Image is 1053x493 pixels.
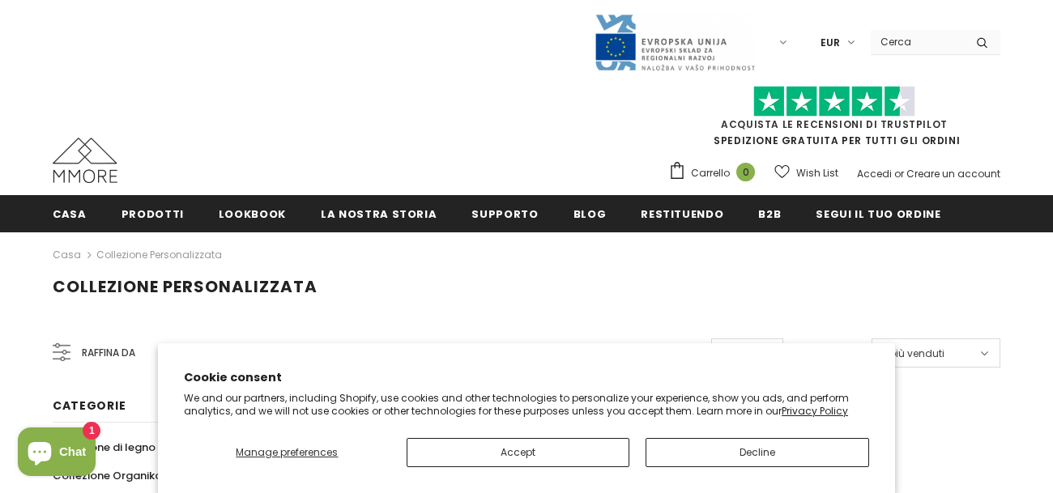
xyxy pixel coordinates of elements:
img: Casi MMORE [53,138,117,183]
input: Search Site [871,30,964,53]
span: or [894,167,904,181]
span: I più venduti [885,346,944,362]
a: Blog [573,195,607,232]
span: Wish List [796,165,838,181]
button: Manage preferences [184,438,390,467]
a: Carrello 0 [668,161,763,185]
a: B2B [758,195,781,232]
span: Collezione personalizzata [53,275,318,298]
a: Privacy Policy [782,404,848,418]
a: Lookbook [219,195,286,232]
h2: Cookie consent [184,369,869,386]
span: Carrello [691,165,730,181]
img: Fidati di Pilot Stars [753,86,915,117]
span: La nostra storia [321,206,437,222]
button: Decline [646,438,869,467]
a: Collezione personalizzata [96,248,222,261]
span: Collezione di legno [53,440,156,455]
span: B2B [758,206,781,222]
a: Acquista le recensioni di TrustPilot [721,117,948,131]
span: Segui il tuo ordine [816,206,940,222]
a: Casa [53,195,87,232]
a: Casa [53,245,81,265]
span: Manage preferences [236,445,338,459]
a: Creare un account [906,167,1000,181]
a: Accedi [857,167,892,181]
a: Javni Razpis [594,35,756,49]
span: Blog [573,206,607,222]
span: Prodotti [122,206,184,222]
span: Restituendo [641,206,723,222]
button: Accept [407,438,630,467]
a: supporto [471,195,538,232]
span: supporto [471,206,538,222]
a: Collezione Organika [53,461,162,490]
span: Collezione Organika [53,468,162,483]
a: Restituendo [641,195,723,232]
inbox-online-store-chat: Shopify online store chat [13,427,100,480]
img: Javni Razpis [594,13,756,72]
a: La nostra storia [321,195,437,232]
span: Casa [53,206,87,222]
span: Raffina da [82,344,135,362]
a: Collezione di legno [53,433,156,461]
span: Lookbook [219,206,286,222]
a: Prodotti [122,195,184,232]
a: Wish List [774,159,838,187]
p: We and our partners, including Shopify, use cookies and other technologies to personalize your ex... [184,392,869,417]
a: Segui il tuo ordine [816,195,940,232]
span: SPEDIZIONE GRATUITA PER TUTTI GLI ORDINI [668,93,1000,147]
span: Categorie [53,397,126,414]
span: 0 [736,163,755,181]
span: EUR [821,35,840,51]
